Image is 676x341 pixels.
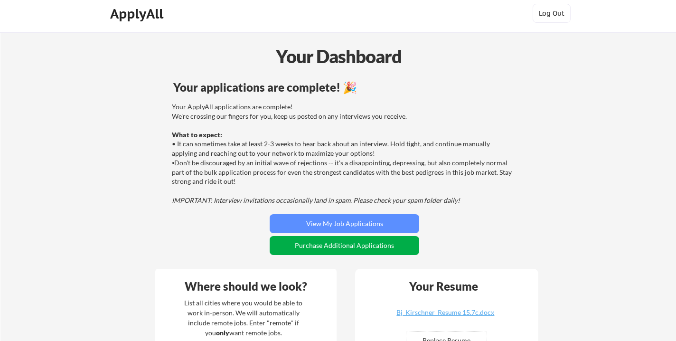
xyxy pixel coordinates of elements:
a: Bj_Kirschner_Resume 15.7c.docx [389,309,502,324]
strong: What to expect: [172,131,222,139]
div: Bj_Kirschner_Resume 15.7c.docx [389,309,502,316]
strong: only [216,329,229,337]
em: IMPORTANT: Interview invitations occasionally land in spam. Please check your spam folder daily! [172,196,460,204]
div: Your ApplyAll applications are complete! We're crossing our fingers for you, keep us posted on an... [172,102,514,205]
div: Your Dashboard [1,43,676,70]
div: Your applications are complete! 🎉 [173,82,516,93]
div: Where should we look? [158,281,334,292]
div: ApplyAll [110,6,166,22]
div: List all cities where you would be able to work in-person. We will automatically include remote j... [178,298,309,338]
button: View My Job Applications [270,214,419,233]
font: • [172,160,174,167]
button: Purchase Additional Applications [270,236,419,255]
button: Log Out [533,4,571,23]
div: Your Resume [396,281,490,292]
